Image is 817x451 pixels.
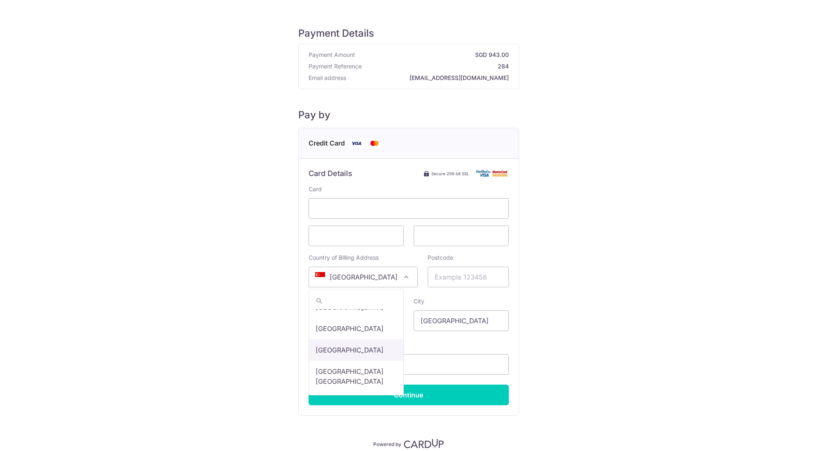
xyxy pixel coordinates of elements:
[373,439,401,448] p: Powered by
[428,267,509,287] input: Example 123456
[309,339,403,361] li: [GEOGRAPHIC_DATA]
[404,439,444,449] img: CardUp
[298,27,519,40] h5: Payment Details
[476,170,509,177] img: Card secure
[309,62,362,70] span: Payment Reference
[348,138,365,148] img: Visa
[366,138,383,148] img: Mastercard
[414,297,424,305] label: City
[309,318,403,339] li: [GEOGRAPHIC_DATA]
[298,109,519,121] h5: Pay by
[309,254,379,262] label: Country of Billing Address
[349,74,509,82] strong: [EMAIL_ADDRESS][DOMAIN_NAME]
[428,254,453,262] label: Postcode
[309,361,403,392] li: [GEOGRAPHIC_DATA] [GEOGRAPHIC_DATA]
[309,51,355,59] span: Payment Amount
[316,231,397,241] iframe: Secure card expiration date input frame
[309,74,346,82] span: Email address
[431,170,469,177] span: Secure 256-bit SSL
[309,267,417,287] span: Singapore
[309,169,352,179] h6: Card Details
[316,204,502,214] iframe: Secure card number input frame
[421,231,502,241] iframe: Secure card security code input frame
[309,185,322,193] label: Card
[309,385,509,405] input: Continue
[309,138,345,148] span: Credit Card
[358,51,509,59] strong: SGD 943.00
[365,62,509,70] strong: 284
